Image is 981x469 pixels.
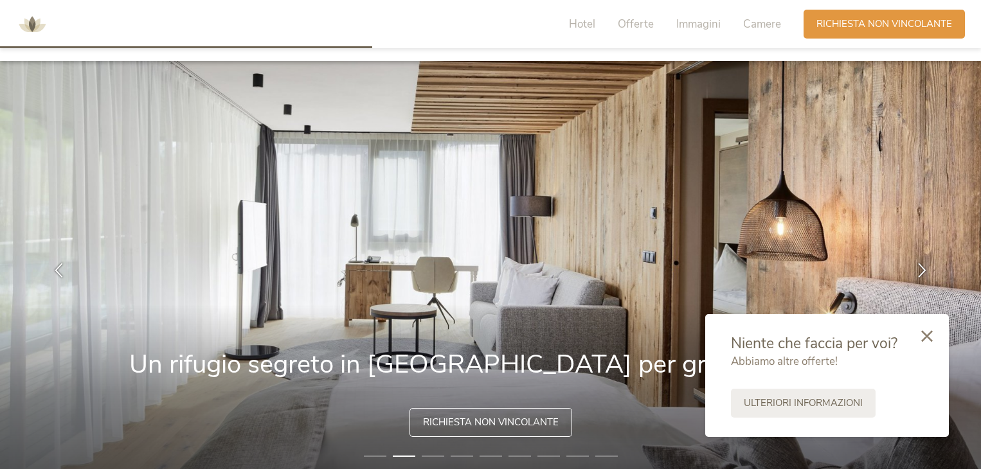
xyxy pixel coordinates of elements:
[816,17,952,31] span: Richiesta non vincolante
[731,333,897,353] span: Niente che faccia per voi?
[743,17,781,31] span: Camere
[731,354,838,369] span: Abbiamo altre offerte!
[618,17,654,31] span: Offerte
[744,396,863,410] span: Ulteriori informazioni
[423,416,559,429] span: Richiesta non vincolante
[13,19,51,28] a: AMONTI & LUNARIS Wellnessresort
[13,5,51,44] img: AMONTI & LUNARIS Wellnessresort
[569,17,595,31] span: Hotel
[731,389,876,418] a: Ulteriori informazioni
[676,17,721,31] span: Immagini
